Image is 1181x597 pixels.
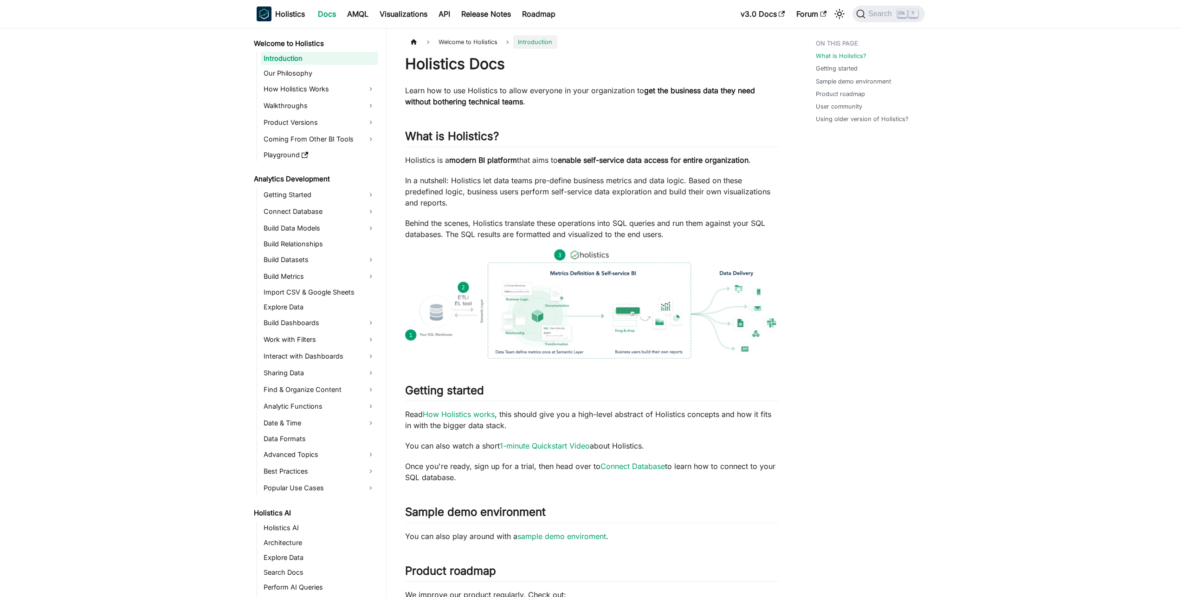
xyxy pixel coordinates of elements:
[261,82,378,96] a: How Holistics Works
[261,238,378,250] a: Build Relationships
[405,249,779,359] img: How Holistics fits in your Data Stack
[261,521,378,534] a: Holistics AI
[261,269,378,284] a: Build Metrics
[405,129,779,147] h2: What is Holistics?
[261,366,378,380] a: Sharing Data
[261,432,378,445] a: Data Formats
[275,8,305,19] b: Holistics
[261,187,378,202] a: Getting Started
[832,6,847,21] button: Switch between dark and light mode (currently light mode)
[405,461,779,483] p: Once you're ready, sign up for a trial, then head over to to learn how to connect to your SQL dat...
[257,6,305,21] a: HolisticsHolistics
[405,440,779,451] p: You can also watch a short about Holistics.
[261,399,378,414] a: Analytic Functions
[261,332,378,347] a: Work with Filters
[816,115,909,123] a: Using older version of Holistics?
[558,155,749,165] strong: enable self-service data access for entire organization
[405,154,779,166] p: Holistics is a that aims to .
[261,301,378,314] a: Explore Data
[405,55,779,73] h1: Holistics Docs
[251,173,378,186] a: Analytics Development
[261,349,378,364] a: Interact with Dashboards
[791,6,832,21] a: Forum
[816,102,862,111] a: User community
[342,6,374,21] a: AMQL
[816,77,891,86] a: Sample demo environment
[261,98,378,113] a: Walkthroughs
[456,6,516,21] a: Release Notes
[405,35,423,49] a: Home page
[261,67,378,80] a: Our Philosophy
[500,441,590,450] a: 1-minute Quickstart Video
[865,10,897,18] span: Search
[261,132,378,147] a: Coming From Other BI Tools
[423,410,495,419] a: How Holistics works
[261,252,378,267] a: Build Datasets
[816,90,865,98] a: Product roadmap
[735,6,791,21] a: v3.0 Docs
[513,35,557,49] span: Introduction
[434,35,502,49] span: Welcome to Holistics
[405,384,779,401] h2: Getting started
[261,581,378,594] a: Perform AI Queries
[312,6,342,21] a: Docs
[405,85,779,107] p: Learn how to use Holistics to allow everyone in your organization to .
[257,6,271,21] img: Holistics
[247,28,387,597] nav: Docs sidebar
[405,409,779,431] p: Read , this should give you a high-level abstract of Holistics concepts and how it fits in with t...
[261,551,378,564] a: Explore Data
[261,481,378,495] a: Popular Use Cases
[261,566,378,579] a: Search Docs
[600,462,665,471] a: Connect Database
[261,286,378,299] a: Import CSV & Google Sheets
[405,35,779,49] nav: Breadcrumbs
[261,416,378,430] a: Date & Time
[852,6,924,22] button: Search (Ctrl+K)
[405,505,779,523] h2: Sample demo environment
[405,564,779,582] h2: Product roadmap
[261,464,378,479] a: Best Practices
[261,536,378,549] a: Architecture
[261,148,378,161] a: Playground
[449,155,517,165] strong: modern BI platform
[405,218,779,240] p: Behind the scenes, Holistics translate these operations into SQL queries and run them against you...
[909,9,918,18] kbd: K
[261,382,378,397] a: Find & Organize Content
[261,52,378,65] a: Introduction
[405,175,779,208] p: In a nutshell: Holistics let data teams pre-define business metrics and data logic. Based on thes...
[251,37,378,50] a: Welcome to Holistics
[251,507,378,520] a: Holistics AI
[374,6,433,21] a: Visualizations
[816,51,866,60] a: What is Holistics?
[405,531,779,542] p: You can also play around with a .
[261,315,378,330] a: Build Dashboards
[261,221,378,236] a: Build Data Models
[261,447,378,462] a: Advanced Topics
[816,64,858,73] a: Getting started
[517,532,606,541] a: sample demo enviroment
[261,204,378,219] a: Connect Database
[433,6,456,21] a: API
[261,115,378,130] a: Product Versions
[516,6,561,21] a: Roadmap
